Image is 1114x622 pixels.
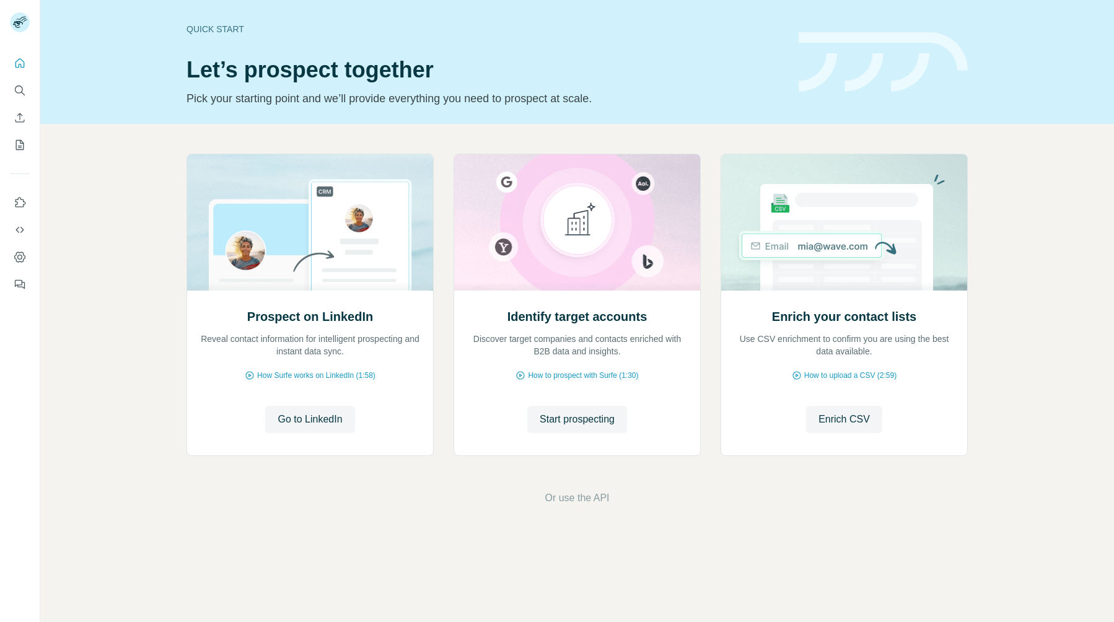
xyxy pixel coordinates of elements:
[454,154,701,291] img: Identify target accounts
[540,412,615,427] span: Start prospecting
[721,154,968,291] img: Enrich your contact lists
[10,191,30,214] button: Use Surfe on LinkedIn
[278,412,342,427] span: Go to LinkedIn
[10,107,30,129] button: Enrich CSV
[10,273,30,296] button: Feedback
[10,246,30,268] button: Dashboard
[10,52,30,74] button: Quick start
[734,333,955,357] p: Use CSV enrichment to confirm you are using the best data available.
[804,370,897,381] span: How to upload a CSV (2:59)
[265,406,354,433] button: Go to LinkedIn
[545,491,609,506] button: Or use the API
[200,333,421,357] p: Reveal contact information for intelligent prospecting and instant data sync.
[186,23,784,35] div: Quick start
[528,370,638,381] span: How to prospect with Surfe (1:30)
[772,308,916,325] h2: Enrich your contact lists
[10,134,30,156] button: My lists
[507,308,647,325] h2: Identify target accounts
[186,58,784,82] h1: Let’s prospect together
[467,333,688,357] p: Discover target companies and contacts enriched with B2B data and insights.
[799,32,968,92] img: banner
[806,406,882,433] button: Enrich CSV
[257,370,375,381] span: How Surfe works on LinkedIn (1:58)
[10,79,30,102] button: Search
[10,219,30,241] button: Use Surfe API
[186,154,434,291] img: Prospect on LinkedIn
[247,308,373,325] h2: Prospect on LinkedIn
[527,406,627,433] button: Start prospecting
[186,90,784,107] p: Pick your starting point and we’ll provide everything you need to prospect at scale.
[818,412,870,427] span: Enrich CSV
